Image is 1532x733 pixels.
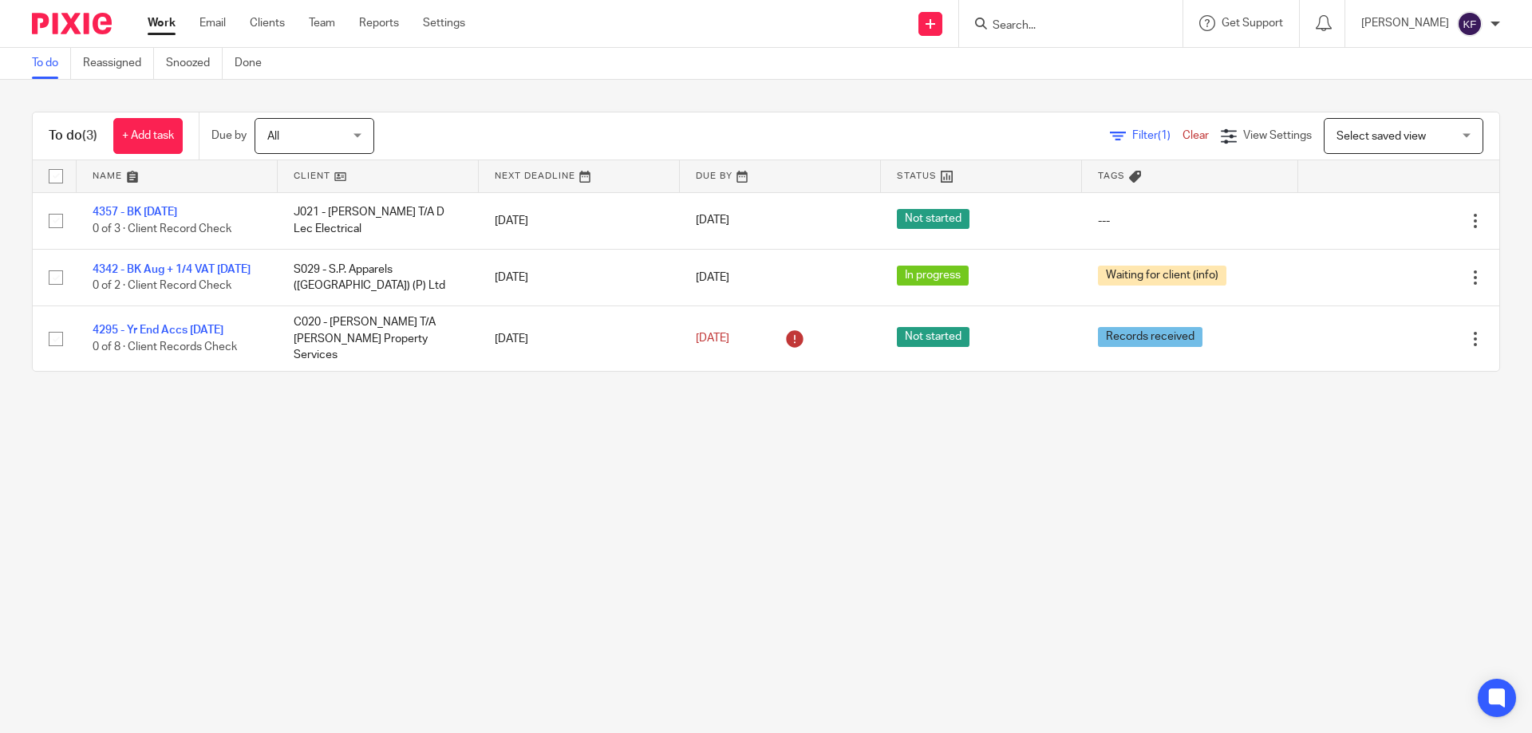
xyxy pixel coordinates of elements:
[93,280,231,291] span: 0 of 2 · Client Record Check
[93,207,177,218] a: 4357 - BK [DATE]
[359,15,399,31] a: Reports
[897,209,969,229] span: Not started
[1183,130,1209,141] a: Clear
[278,306,479,371] td: C020 - [PERSON_NAME] T/A [PERSON_NAME] Property Services
[93,264,251,275] a: 4342 - BK Aug + 1/4 VAT [DATE]
[267,131,279,142] span: All
[897,266,969,286] span: In progress
[696,333,729,345] span: [DATE]
[211,128,247,144] p: Due by
[1243,130,1312,141] span: View Settings
[235,48,274,79] a: Done
[1098,327,1202,347] span: Records received
[93,341,237,353] span: 0 of 8 · Client Records Check
[1361,15,1449,31] p: [PERSON_NAME]
[696,215,729,227] span: [DATE]
[423,15,465,31] a: Settings
[32,48,71,79] a: To do
[1222,18,1283,29] span: Get Support
[479,192,680,249] td: [DATE]
[82,129,97,142] span: (3)
[897,327,969,347] span: Not started
[1098,266,1226,286] span: Waiting for client (info)
[309,15,335,31] a: Team
[1132,130,1183,141] span: Filter
[1158,130,1171,141] span: (1)
[83,48,154,79] a: Reassigned
[148,15,176,31] a: Work
[991,19,1135,33] input: Search
[32,13,112,34] img: Pixie
[1098,213,1283,229] div: ---
[49,128,97,144] h1: To do
[479,306,680,371] td: [DATE]
[199,15,226,31] a: Email
[166,48,223,79] a: Snoozed
[113,118,183,154] a: + Add task
[278,192,479,249] td: J021 - [PERSON_NAME] T/A D Lec Electrical
[1098,171,1125,180] span: Tags
[278,249,479,305] td: S029 - S.P. Apparels ([GEOGRAPHIC_DATA]) (P) Ltd
[696,272,729,283] span: [DATE]
[1457,11,1483,37] img: svg%3E
[479,249,680,305] td: [DATE]
[250,15,285,31] a: Clients
[93,223,231,234] span: 0 of 3 · Client Record Check
[1337,131,1426,142] span: Select saved view
[93,325,223,336] a: 4295 - Yr End Accs [DATE]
